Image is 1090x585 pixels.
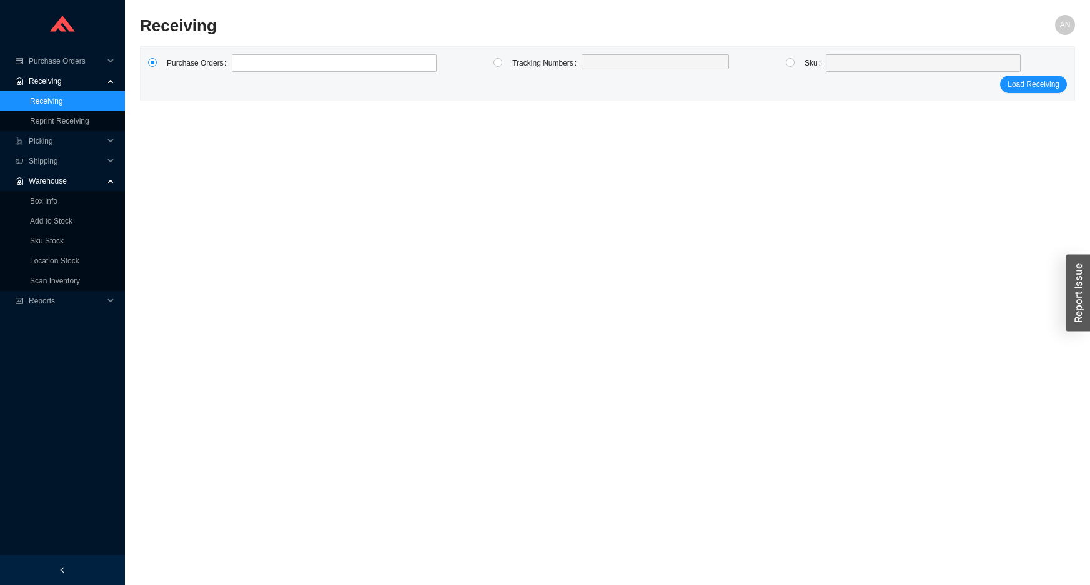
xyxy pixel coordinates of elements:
[30,217,72,225] a: Add to Stock
[29,131,104,151] span: Picking
[29,71,104,91] span: Receiving
[29,171,104,191] span: Warehouse
[30,237,64,245] a: Sku Stock
[15,57,24,65] span: credit-card
[167,54,232,72] label: Purchase Orders
[30,117,89,125] a: Reprint Receiving
[805,54,826,72] label: Sku
[140,15,841,37] h2: Receiving
[29,151,104,171] span: Shipping
[1060,15,1071,35] span: AN
[30,97,63,106] a: Receiving
[30,257,79,265] a: Location Stock
[1008,78,1059,91] span: Load Receiving
[1000,76,1067,93] button: Load Receiving
[29,51,104,71] span: Purchase Orders
[30,197,57,205] a: Box Info
[15,297,24,305] span: fund
[59,566,66,574] span: left
[512,54,582,72] label: Tracking Numbers
[30,277,80,285] a: Scan Inventory
[29,291,104,311] span: Reports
